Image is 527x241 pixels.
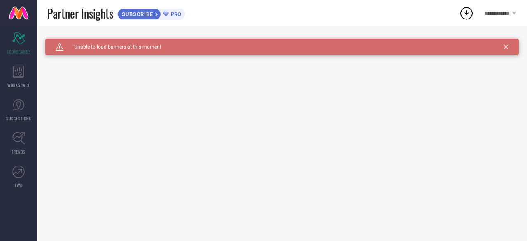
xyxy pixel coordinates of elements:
span: TRENDS [12,149,26,155]
span: SCORECARDS [7,49,31,55]
span: WORKSPACE [7,82,30,88]
div: Unable to load filters at this moment. Please try later. [45,39,519,45]
div: Open download list [459,6,474,21]
span: Unable to load banners at this moment [64,44,161,50]
span: SUGGESTIONS [6,115,31,122]
span: Partner Insights [47,5,113,22]
span: FWD [15,182,23,188]
span: SUBSCRIBE [118,11,155,17]
a: SUBSCRIBEPRO [117,7,185,20]
span: PRO [169,11,181,17]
